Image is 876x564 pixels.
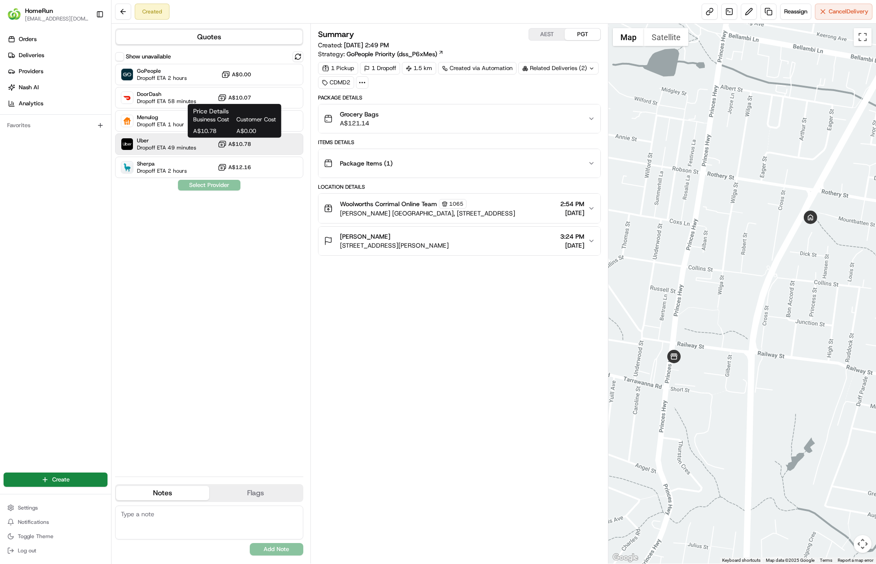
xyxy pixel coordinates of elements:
[228,141,251,148] span: A$10.78
[854,28,872,46] button: Toggle fullscreen view
[784,8,807,16] span: Reassign
[137,137,196,144] span: Uber
[560,232,584,241] span: 3:24 PM
[344,41,389,49] span: [DATE] 2:49 PM
[137,114,184,121] span: Menulog
[4,4,92,25] button: HomeRunHomeRun[EMAIL_ADDRESS][DOMAIN_NAME]
[4,80,111,95] a: Nash AI
[19,100,43,108] span: Analytics
[613,28,644,46] button: Show street map
[611,552,640,564] img: Google
[236,127,276,135] span: A$0.00
[318,94,601,101] div: Package Details
[318,183,601,191] div: Location Details
[815,4,872,20] button: CancelDelivery
[340,119,379,128] span: A$121.14
[318,30,354,38] h3: Summary
[193,116,233,124] span: Business Cost
[4,502,107,514] button: Settings
[218,140,251,149] button: A$10.78
[318,41,389,50] span: Created:
[228,94,251,101] span: A$10.07
[218,163,251,172] button: A$12.16
[18,518,49,526] span: Notifications
[18,504,38,511] span: Settings
[4,32,111,46] a: Orders
[232,71,251,78] span: A$0.00
[518,62,599,75] div: Related Deliveries (2)
[4,516,107,528] button: Notifications
[340,232,390,241] span: [PERSON_NAME]
[116,30,302,44] button: Quotes
[116,486,209,500] button: Notes
[137,160,187,167] span: Sherpa
[121,138,133,150] img: Uber
[19,67,43,75] span: Providers
[820,558,832,563] a: Terms (opens in new tab)
[137,75,187,82] span: Dropoff ETA 2 hours
[340,110,379,119] span: Grocery Bags
[193,107,276,116] h1: Price Details
[318,139,601,146] div: Items Details
[121,92,133,104] img: DoorDash
[18,533,54,540] span: Toggle Theme
[766,558,814,563] span: Map data ©2025 Google
[318,62,358,75] div: 1 Pickup
[7,7,21,21] img: HomeRun
[565,29,600,40] button: PGT
[137,98,196,105] span: Dropoff ETA 58 minutes
[560,199,584,208] span: 2:54 PM
[347,50,437,58] span: GoPeople Priority (dss_P6xMes)
[228,164,251,171] span: A$12.16
[644,28,688,46] button: Show satellite imagery
[780,4,811,20] button: Reassign
[449,200,463,207] span: 1065
[560,241,584,250] span: [DATE]
[121,162,133,173] img: Sherpa
[347,50,444,58] a: GoPeople Priority (dss_P6xMes)
[25,15,89,22] span: [EMAIL_ADDRESS][DOMAIN_NAME]
[4,544,107,557] button: Log out
[560,208,584,217] span: [DATE]
[340,209,515,218] span: [PERSON_NAME] [GEOGRAPHIC_DATA], [STREET_ADDRESS]
[318,76,354,89] div: CDMD2
[19,83,39,91] span: Nash AI
[4,530,107,543] button: Toggle Theme
[829,8,868,16] span: Cancel Delivery
[126,53,171,61] label: Show unavailable
[137,167,187,174] span: Dropoff ETA 2 hours
[193,127,233,135] span: A$10.78
[4,118,107,133] div: Favorites
[318,194,600,223] button: Woolworths Corrimal Online Team1065[PERSON_NAME] [GEOGRAPHIC_DATA], [STREET_ADDRESS]2:54 PM[DATE]
[25,6,53,15] button: HomeRun
[18,547,36,554] span: Log out
[209,486,302,500] button: Flags
[121,69,133,80] img: GoPeople
[137,121,184,128] span: Dropoff ETA 1 hour
[19,35,37,43] span: Orders
[121,115,133,127] img: Menulog
[722,557,760,564] button: Keyboard shortcuts
[19,51,44,59] span: Deliveries
[402,62,436,75] div: 1.5 km
[137,91,196,98] span: DoorDash
[360,62,400,75] div: 1 Dropoff
[318,50,444,58] div: Strategy:
[221,70,251,79] button: A$0.00
[340,241,449,250] span: [STREET_ADDRESS][PERSON_NAME]
[611,552,640,564] a: Open this area in Google Maps (opens a new window)
[236,116,276,124] span: Customer Cost
[529,29,565,40] button: AEST
[318,227,600,255] button: [PERSON_NAME][STREET_ADDRESS][PERSON_NAME]3:24 PM[DATE]
[4,96,111,111] a: Analytics
[4,48,111,62] a: Deliveries
[137,144,196,151] span: Dropoff ETA 49 minutes
[218,93,251,102] button: A$10.07
[854,535,872,553] button: Map camera controls
[438,62,517,75] a: Created via Automation
[4,64,111,79] a: Providers
[838,558,873,563] a: Report a map error
[52,476,70,484] span: Create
